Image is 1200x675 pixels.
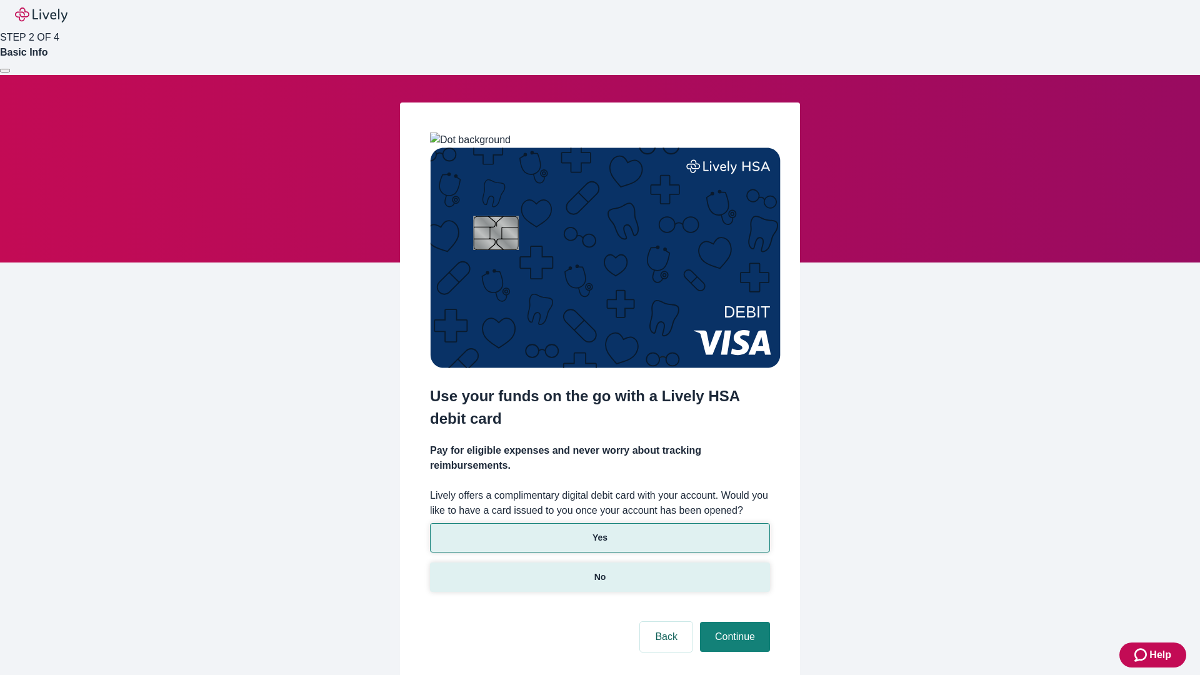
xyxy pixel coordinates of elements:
[700,622,770,652] button: Continue
[430,523,770,552] button: Yes
[1119,642,1186,667] button: Zendesk support iconHelp
[1134,647,1149,662] svg: Zendesk support icon
[430,562,770,592] button: No
[592,531,607,544] p: Yes
[1149,647,1171,662] span: Help
[430,385,770,430] h2: Use your funds on the go with a Lively HSA debit card
[594,571,606,584] p: No
[430,147,781,368] img: Debit card
[430,132,511,147] img: Dot background
[640,622,692,652] button: Back
[15,7,67,22] img: Lively
[430,443,770,473] h4: Pay for eligible expenses and never worry about tracking reimbursements.
[430,488,770,518] label: Lively offers a complimentary digital debit card with your account. Would you like to have a card...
